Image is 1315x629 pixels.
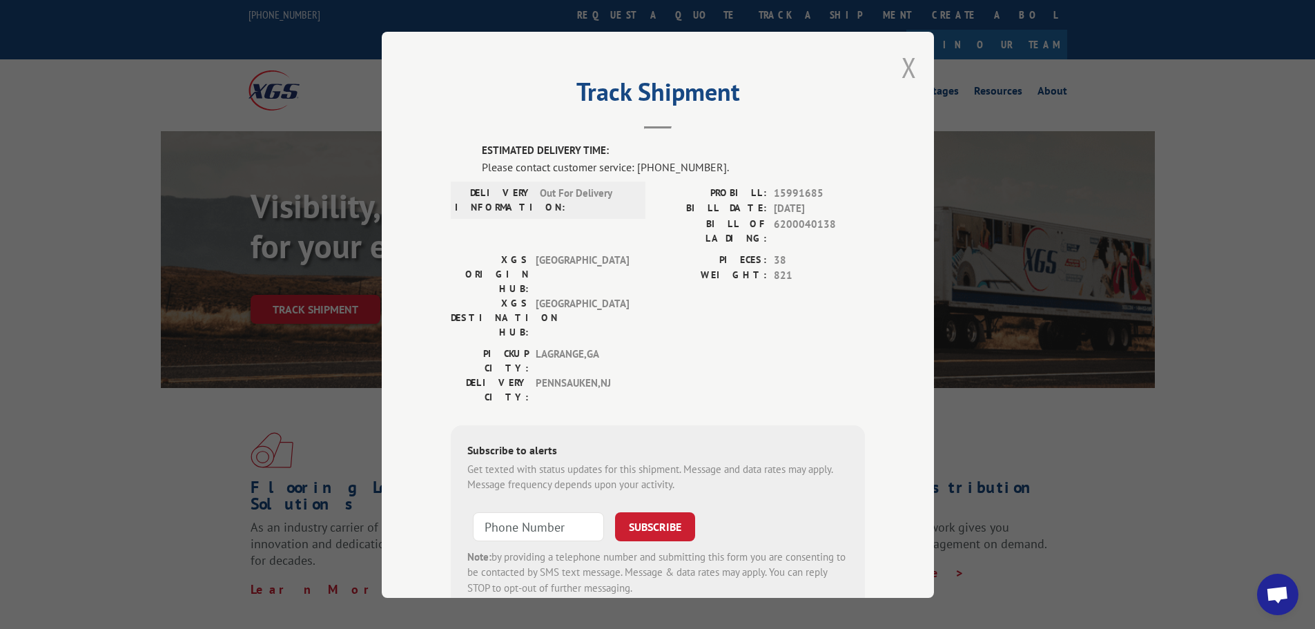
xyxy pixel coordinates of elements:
span: 821 [774,268,865,284]
div: Please contact customer service: [PHONE_NUMBER]. [482,158,865,175]
label: WEIGHT: [658,268,767,284]
label: PIECES: [658,252,767,268]
button: Close modal [902,49,917,86]
span: 38 [774,252,865,268]
span: 15991685 [774,185,865,201]
div: Open chat [1257,574,1298,615]
button: SUBSCRIBE [615,512,695,541]
label: ESTIMATED DELIVERY TIME: [482,143,865,159]
div: by providing a telephone number and submitting this form you are consenting to be contacted by SM... [467,549,848,596]
span: [GEOGRAPHIC_DATA] [536,296,629,339]
span: [DATE] [774,201,865,217]
span: [GEOGRAPHIC_DATA] [536,252,629,296]
label: BILL OF LADING: [658,216,767,245]
label: DELIVERY INFORMATION: [455,185,533,214]
label: XGS ORIGIN HUB: [451,252,529,296]
strong: Note: [467,550,491,563]
label: PROBILL: [658,185,767,201]
h2: Track Shipment [451,82,865,108]
span: 6200040138 [774,216,865,245]
label: XGS DESTINATION HUB: [451,296,529,339]
label: PICKUP CITY: [451,346,529,375]
label: BILL DATE: [658,201,767,217]
label: DELIVERY CITY: [451,375,529,404]
span: PENNSAUKEN , NJ [536,375,629,404]
div: Subscribe to alerts [467,441,848,461]
span: Out For Delivery [540,185,633,214]
div: Get texted with status updates for this shipment. Message and data rates may apply. Message frequ... [467,461,848,492]
span: LAGRANGE , GA [536,346,629,375]
input: Phone Number [473,512,604,541]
